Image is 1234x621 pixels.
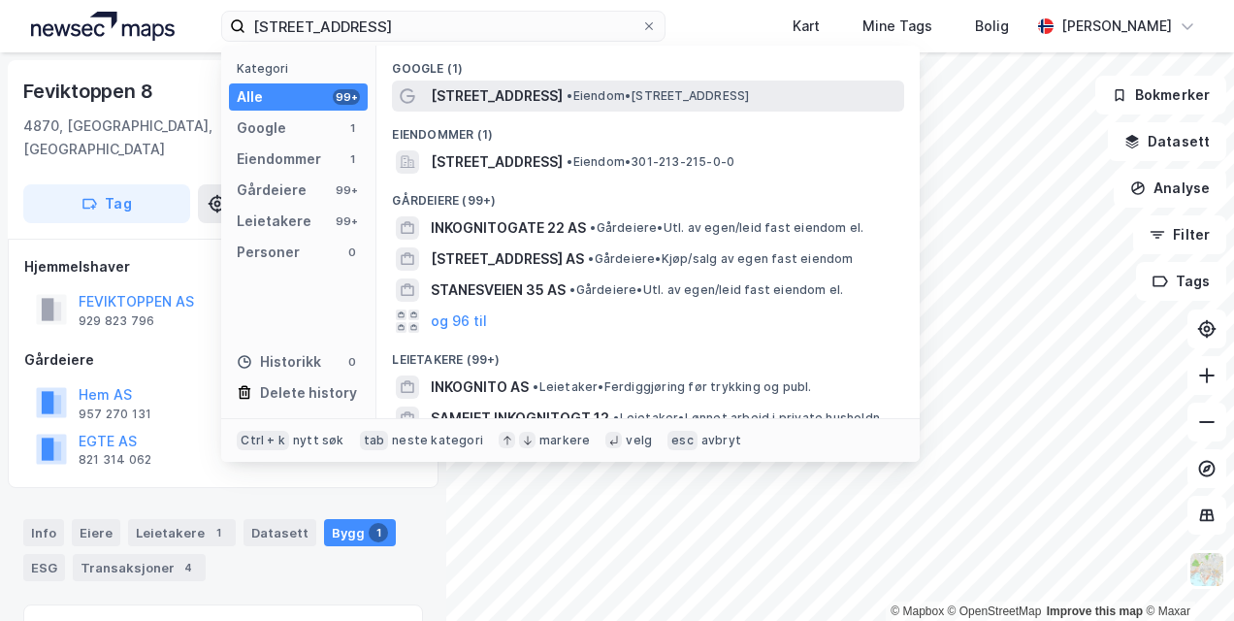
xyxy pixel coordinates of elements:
div: avbryt [701,433,741,448]
div: Kontrollprogram for chat [1137,528,1234,621]
div: Delete history [260,381,357,405]
button: Tag [23,184,190,223]
div: Gårdeiere [237,179,307,202]
div: 4870, [GEOGRAPHIC_DATA], [GEOGRAPHIC_DATA] [23,114,323,161]
div: 929 823 796 [79,313,154,329]
div: Feviktoppen 8 [23,76,156,107]
button: Analyse [1114,169,1226,208]
div: 1 [209,523,228,542]
div: Transaksjoner [73,554,206,581]
div: velg [626,433,652,448]
iframe: Chat Widget [1137,528,1234,621]
button: Bokmerker [1095,76,1226,114]
div: Gårdeiere (99+) [376,178,920,212]
span: [STREET_ADDRESS] [431,84,563,108]
div: [PERSON_NAME] [1061,15,1172,38]
span: Eiendom • [STREET_ADDRESS] [567,88,749,104]
span: Leietaker • Ferdiggjøring før trykking og publ. [533,379,811,395]
div: esc [667,431,698,450]
span: Eiendom • 301-213-215-0-0 [567,154,734,170]
div: Historikk [237,350,321,374]
div: Leietakere [237,210,311,233]
div: Bolig [975,15,1009,38]
div: Kart [793,15,820,38]
span: INKOGNITOGATE 22 AS [431,216,586,240]
span: • [567,88,572,103]
div: Hjemmelshaver [24,255,422,278]
img: logo.a4113a55bc3d86da70a041830d287a7e.svg [31,12,175,41]
a: Mapbox [891,605,944,618]
span: [STREET_ADDRESS] AS [431,247,584,271]
div: neste kategori [392,433,483,448]
span: Leietaker • Lønnet arbeid i private husholdn. [613,410,883,426]
div: Kategori [237,61,368,76]
div: Ctrl + k [237,431,289,450]
span: Gårdeiere • Utl. av egen/leid fast eiendom el. [590,220,863,236]
div: Mine Tags [862,15,932,38]
div: Leietakere [128,519,236,546]
div: nytt søk [293,433,344,448]
div: Bygg [324,519,396,546]
span: • [533,379,538,394]
span: STANESVEIEN 35 AS [431,278,566,302]
div: Alle [237,85,263,109]
button: Filter [1133,215,1226,254]
div: 821 314 062 [79,452,151,468]
div: 4 [179,558,198,577]
span: [STREET_ADDRESS] [431,150,563,174]
span: • [613,410,619,425]
span: • [569,282,575,297]
div: Leietakere (99+) [376,337,920,372]
span: Gårdeiere • Kjøp/salg av egen fast eiendom [588,251,853,267]
div: 0 [344,354,360,370]
div: Google (1) [376,46,920,81]
span: Gårdeiere • Utl. av egen/leid fast eiendom el. [569,282,843,298]
span: • [590,220,596,235]
button: Tags [1136,262,1226,301]
div: Eiendommer (1) [376,112,920,147]
div: tab [360,431,389,450]
div: ESG [23,554,65,581]
div: Eiendommer [237,147,321,171]
div: 1 [369,523,388,542]
div: 1 [344,120,360,136]
div: 957 270 131 [79,407,151,422]
div: 99+ [333,213,360,229]
span: INKOGNITO AS [431,376,529,399]
span: • [567,154,572,169]
div: Google [237,116,286,140]
div: Personer [237,241,300,264]
div: 99+ [333,89,360,105]
button: og 96 til [431,310,487,333]
div: 1 [344,151,360,167]
div: 99+ [333,182,360,198]
div: Eiere [72,519,120,546]
a: OpenStreetMap [948,605,1042,618]
div: Gårdeiere [24,348,422,372]
input: Søk på adresse, matrikkel, gårdeiere, leietakere eller personer [245,12,640,41]
div: Info [23,519,64,546]
button: Datasett [1108,122,1226,161]
div: 0 [344,245,360,260]
span: • [588,251,594,266]
span: SAMEIET INKOGNITOGT 12 [431,407,609,430]
div: Datasett [244,519,316,546]
div: markere [539,433,590,448]
a: Improve this map [1047,605,1143,618]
